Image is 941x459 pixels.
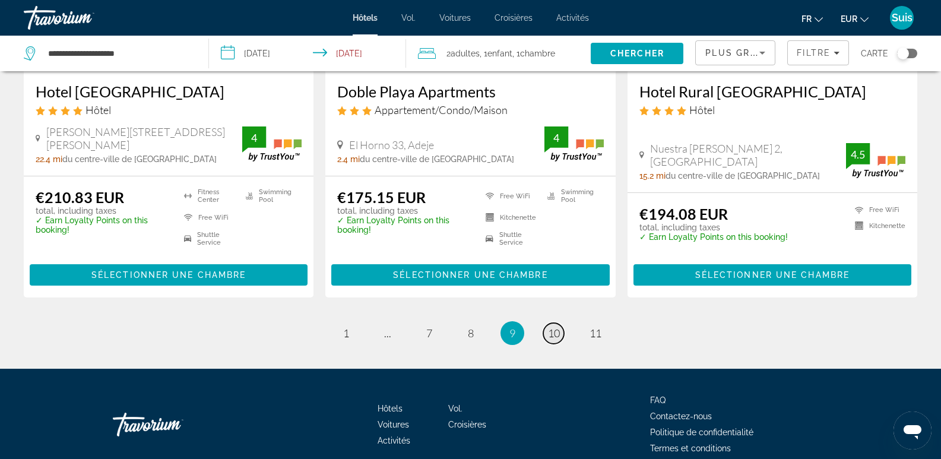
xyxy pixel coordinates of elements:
font: Hôtels [353,13,378,23]
span: du centre-ville de [GEOGRAPHIC_DATA] [360,154,514,164]
button: Toggle map [888,48,917,59]
span: 8 [468,327,474,340]
span: Carte [861,45,888,62]
li: Kitchenette [849,221,905,231]
li: Kitchenette [480,210,541,225]
li: Shuttle Service [480,231,541,246]
ins: €194.08 EUR [639,205,728,223]
img: TrustYou guest rating badge [242,126,302,162]
p: total, including taxes [337,206,471,216]
span: 9 [509,327,515,340]
button: Sélectionner une chambre [30,264,308,286]
button: Changer de devise [841,10,869,27]
span: du centre-ville de [GEOGRAPHIC_DATA] [666,171,820,181]
a: Sélectionner une chambre [633,267,911,280]
span: Plus grandes économies [705,48,847,58]
a: Voitures [439,13,471,23]
li: Free WiFi [849,205,905,215]
span: Appartement/Condo/Maison [375,103,508,116]
div: 4 [544,131,568,145]
span: 10 [548,327,560,340]
font: EUR [841,14,857,24]
p: ✓ Earn Loyalty Points on this booking! [337,216,471,235]
li: Free WiFi [178,210,240,225]
span: 15.2 mi [639,171,666,181]
a: Activités [378,436,410,445]
span: Sélectionner une chambre [91,270,246,280]
span: 7 [426,327,432,340]
span: 2.4 mi [337,154,360,164]
div: 4 star Hotel [36,103,302,116]
span: Hôtel [689,103,715,116]
a: Sélectionner une chambre [331,267,609,280]
a: Vol. [401,13,416,23]
a: Doble Playa Apartments [337,83,603,100]
span: 2 [446,45,480,62]
a: Hotel Rural [GEOGRAPHIC_DATA] [639,83,905,100]
a: Croisières [495,13,533,23]
ins: €175.15 EUR [337,188,426,206]
nav: Pagination [24,321,917,345]
a: Termes et conditions [650,444,731,453]
li: Fitness Center [178,188,240,204]
div: 4 [242,131,266,145]
img: TrustYou guest rating badge [544,126,604,162]
button: Menu utilisateur [886,5,917,30]
button: Changer de langue [801,10,823,27]
a: Vol. [448,404,462,413]
mat-select: Sort by [705,46,765,60]
div: 4 star Hotel [639,103,905,116]
a: Hôtels [378,404,403,413]
span: Filtre [797,48,831,58]
ins: €210.83 EUR [36,188,124,206]
a: Politique de confidentialité [650,428,753,437]
a: Sélectionner une chambre [30,267,308,280]
a: Croisières [448,420,486,429]
span: Nuestra [PERSON_NAME] 2, [GEOGRAPHIC_DATA] [650,142,846,168]
p: ✓ Earn Loyalty Points on this booking! [36,216,169,235]
span: Chambre [520,49,555,58]
a: Hotel [GEOGRAPHIC_DATA] [36,83,302,100]
li: Shuttle Service [178,231,240,246]
span: ... [384,327,391,340]
span: 11 [590,327,601,340]
li: Swimming Pool [541,188,603,204]
iframe: Bouton de lancement de la fenêtre de messagerie [894,411,932,449]
li: Free WiFi [480,188,541,204]
button: Travelers: 2 adults, 1 child [406,36,591,71]
button: Sélectionner une chambre [633,264,911,286]
button: Select check in and out date [209,36,406,71]
p: ✓ Earn Loyalty Points on this booking! [639,232,788,242]
a: FAQ [650,395,666,405]
font: fr [801,14,812,24]
span: Sélectionner une chambre [393,270,547,280]
span: Adultes [451,49,480,58]
span: Enfant [487,49,512,58]
span: [PERSON_NAME][STREET_ADDRESS][PERSON_NAME] [46,125,243,151]
span: Chercher [610,49,664,58]
button: Search [591,43,683,64]
a: Activités [556,13,589,23]
li: Swimming Pool [240,188,302,204]
span: , 1 [480,45,512,62]
div: 4.5 [846,147,870,162]
p: total, including taxes [639,223,788,232]
span: Sélectionner une chambre [695,270,850,280]
a: Contactez-nous [650,411,712,421]
div: 3 star Apartment [337,103,603,116]
a: Voitures [378,420,409,429]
